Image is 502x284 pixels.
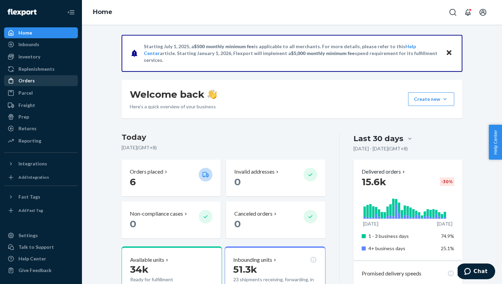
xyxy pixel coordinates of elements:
[64,5,78,19] button: Close Navigation
[18,232,38,239] div: Settings
[226,160,325,196] button: Invalid addresses 0
[194,43,254,49] span: $500 monthly minimum fee
[122,202,221,238] button: Non-compliance cases 0
[437,220,452,227] p: [DATE]
[4,75,78,86] a: Orders
[4,135,78,146] a: Reporting
[4,123,78,134] a: Returns
[353,145,408,152] p: [DATE] - [DATE] ( GMT+8 )
[4,158,78,169] button: Integrations
[4,39,78,50] a: Inbounds
[18,113,29,120] div: Prep
[4,230,78,241] a: Settings
[363,220,378,227] p: [DATE]
[4,111,78,122] a: Prep
[130,176,136,188] span: 6
[441,233,454,239] span: 74.9%
[440,177,454,186] div: -30 %
[234,168,275,176] p: Invalid addresses
[93,8,112,16] a: Home
[234,176,241,188] span: 0
[18,41,39,48] div: Inbounds
[362,176,386,188] span: 15.6k
[18,267,52,274] div: Give Feedback
[18,193,40,200] div: Fast Tags
[4,51,78,62] a: Inventory
[4,27,78,38] a: Home
[476,5,490,19] button: Open account menu
[122,144,325,151] p: [DATE] ( GMT+8 )
[18,66,55,72] div: Replenishments
[122,132,325,143] h3: Today
[445,48,454,58] button: Close
[446,5,460,19] button: Open Search Box
[18,137,41,144] div: Reporting
[353,133,403,144] div: Last 30 days
[458,263,495,281] iframe: Opens a widget where you can chat to one of our agents
[368,233,436,240] p: 1 - 3 business days
[130,276,193,283] p: Ready for fulfillment
[4,242,78,253] button: Talk to Support
[234,210,273,218] p: Canceled orders
[122,160,221,196] button: Orders placed 6
[461,5,475,19] button: Open notifications
[87,2,118,22] ol: breadcrumbs
[18,160,47,167] div: Integrations
[18,90,33,96] div: Parcel
[362,168,406,176] button: Delivered orders
[441,245,454,251] span: 25.1%
[130,256,164,264] p: Available units
[408,92,454,106] button: Create new
[4,265,78,276] button: Give Feedback
[144,43,439,64] p: Starting July 1, 2025, a is applicable to all merchants. For more details, please refer to this a...
[4,64,78,75] a: Replenishments
[18,255,46,262] div: Help Center
[234,218,241,230] span: 0
[130,168,163,176] p: Orders placed
[18,102,35,109] div: Freight
[130,210,183,218] p: Non-compliance cases
[18,77,35,84] div: Orders
[130,218,136,230] span: 0
[4,172,78,183] a: Add Integration
[233,263,257,275] span: 51.3k
[8,9,37,16] img: Flexport logo
[130,103,217,110] p: Here’s a quick overview of your business
[4,253,78,264] a: Help Center
[226,202,325,238] button: Canceled orders 0
[4,100,78,111] a: Freight
[130,88,217,100] h1: Welcome back
[18,174,49,180] div: Add Integration
[368,245,436,252] p: 4+ business days
[18,29,32,36] div: Home
[362,270,421,278] p: Promised delivery speeds
[4,87,78,98] a: Parcel
[18,207,43,213] div: Add Fast Tag
[18,244,54,251] div: Talk to Support
[291,50,355,56] span: $5,000 monthly minimum fee
[4,191,78,202] button: Fast Tags
[233,256,272,264] p: Inbounding units
[489,125,502,160] button: Help Center
[18,53,40,60] div: Inventory
[207,90,217,99] img: hand-wave emoji
[18,125,37,132] div: Returns
[130,263,149,275] span: 34k
[4,205,78,216] a: Add Fast Tag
